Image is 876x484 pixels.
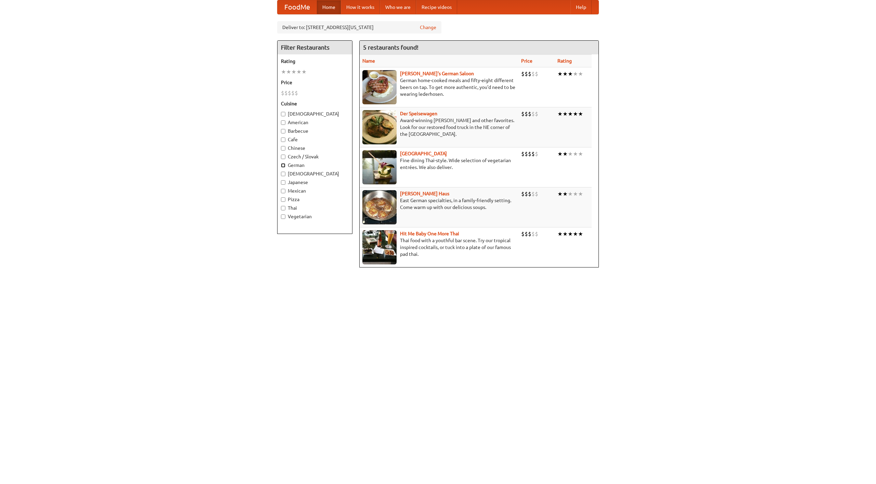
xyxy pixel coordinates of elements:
li: $ [535,230,538,238]
img: speisewagen.jpg [362,110,397,144]
li: $ [281,89,284,97]
input: Cafe [281,138,285,142]
li: $ [525,110,528,118]
a: Price [521,58,532,64]
li: $ [525,150,528,158]
a: [PERSON_NAME]'s German Saloon [400,71,474,76]
input: [DEMOGRAPHIC_DATA] [281,172,285,176]
a: Who we are [380,0,416,14]
li: $ [295,89,298,97]
a: FoodMe [278,0,317,14]
a: How it works [341,0,380,14]
li: ★ [563,150,568,158]
h5: Price [281,79,349,86]
a: Hit Me Baby One More Thai [400,231,459,236]
li: $ [528,190,531,198]
li: $ [284,89,288,97]
input: Czech / Slovak [281,155,285,159]
li: $ [535,150,538,158]
li: $ [531,150,535,158]
li: ★ [291,68,296,76]
li: $ [521,150,525,158]
li: ★ [573,190,578,198]
li: ★ [568,150,573,158]
li: ★ [557,110,563,118]
img: satay.jpg [362,150,397,184]
li: ★ [573,150,578,158]
li: ★ [557,150,563,158]
label: Czech / Slovak [281,153,349,160]
li: $ [525,190,528,198]
input: [DEMOGRAPHIC_DATA] [281,112,285,116]
h5: Cuisine [281,100,349,107]
label: Mexican [281,187,349,194]
li: ★ [578,190,583,198]
li: $ [288,89,291,97]
input: Chinese [281,146,285,151]
label: [DEMOGRAPHIC_DATA] [281,110,349,117]
li: ★ [568,70,573,78]
a: Name [362,58,375,64]
img: esthers.jpg [362,70,397,104]
input: Mexican [281,189,285,193]
li: $ [531,70,535,78]
input: Barbecue [281,129,285,133]
li: ★ [563,230,568,238]
div: Deliver to: [STREET_ADDRESS][US_STATE] [277,21,441,34]
li: ★ [557,230,563,238]
li: $ [531,110,535,118]
p: Fine dining Thai-style. Wide selection of vegetarian entrées. We also deliver. [362,157,516,171]
label: Cafe [281,136,349,143]
li: $ [535,190,538,198]
a: [GEOGRAPHIC_DATA] [400,151,447,156]
li: $ [525,230,528,238]
li: ★ [573,70,578,78]
ng-pluralize: 5 restaurants found! [363,44,418,51]
li: ★ [557,190,563,198]
li: $ [291,89,295,97]
li: $ [525,70,528,78]
p: Award-winning [PERSON_NAME] and other favorites. Look for our restored food truck in the NE corne... [362,117,516,138]
li: ★ [578,230,583,238]
li: ★ [578,110,583,118]
li: $ [535,110,538,118]
p: East German specialties, in a family-friendly setting. Come warm up with our delicious soups. [362,197,516,211]
label: Pizza [281,196,349,203]
li: ★ [568,110,573,118]
li: ★ [281,68,286,76]
p: Thai food with a youthful bar scene. Try our tropical inspired cocktails, or tuck into a plate of... [362,237,516,258]
li: $ [528,110,531,118]
input: Thai [281,206,285,210]
li: ★ [557,70,563,78]
h4: Filter Restaurants [278,41,352,54]
li: ★ [573,230,578,238]
label: American [281,119,349,126]
a: Recipe videos [416,0,457,14]
li: $ [528,230,531,238]
input: Vegetarian [281,214,285,219]
li: $ [521,190,525,198]
label: Chinese [281,145,349,152]
li: ★ [563,70,568,78]
li: $ [521,70,525,78]
a: Der Speisewagen [400,111,437,116]
a: Help [570,0,592,14]
li: $ [535,70,538,78]
li: ★ [563,110,568,118]
input: German [281,163,285,168]
input: American [281,120,285,125]
li: ★ [296,68,301,76]
li: $ [528,70,531,78]
li: ★ [286,68,291,76]
li: ★ [568,230,573,238]
label: [DEMOGRAPHIC_DATA] [281,170,349,177]
li: $ [528,150,531,158]
li: ★ [578,70,583,78]
img: babythai.jpg [362,230,397,264]
img: kohlhaus.jpg [362,190,397,224]
label: Vegetarian [281,213,349,220]
a: [PERSON_NAME] Haus [400,191,449,196]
